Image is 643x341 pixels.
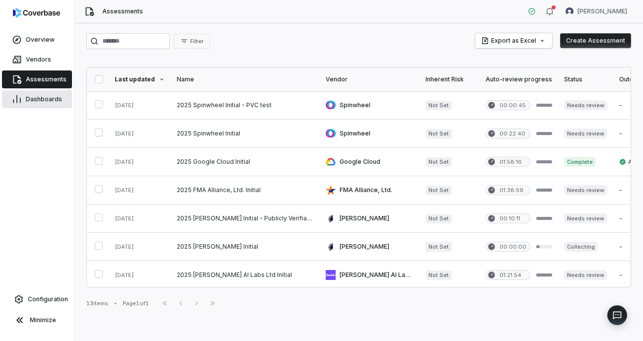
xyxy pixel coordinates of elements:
[115,75,165,83] div: Last updated
[26,75,67,83] span: Assessments
[560,33,631,48] button: Create Assessment
[475,33,552,48] button: Export as Excel
[486,75,552,83] div: Auto-review progress
[26,95,62,103] span: Dashboards
[123,300,149,307] div: Page 1 of 1
[102,7,143,15] span: Assessments
[13,8,60,18] img: Coverbase logo
[2,31,72,49] a: Overview
[426,75,474,83] div: Inherent Risk
[4,290,70,308] a: Configuration
[26,36,55,44] span: Overview
[577,7,627,15] span: [PERSON_NAME]
[566,7,573,15] img: Emily Spong avatar
[326,75,414,83] div: Vendor
[4,310,70,330] button: Minimize
[86,300,108,307] div: 13 items
[564,75,607,83] div: Status
[560,4,633,19] button: Emily Spong avatar[PERSON_NAME]
[30,316,56,324] span: Minimize
[26,56,51,64] span: Vendors
[174,34,210,49] button: Filter
[2,70,72,88] a: Assessments
[2,51,72,68] a: Vendors
[28,295,68,303] span: Configuration
[2,90,72,108] a: Dashboards
[190,38,204,45] span: Filter
[177,75,314,83] div: Name
[114,300,117,307] div: •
